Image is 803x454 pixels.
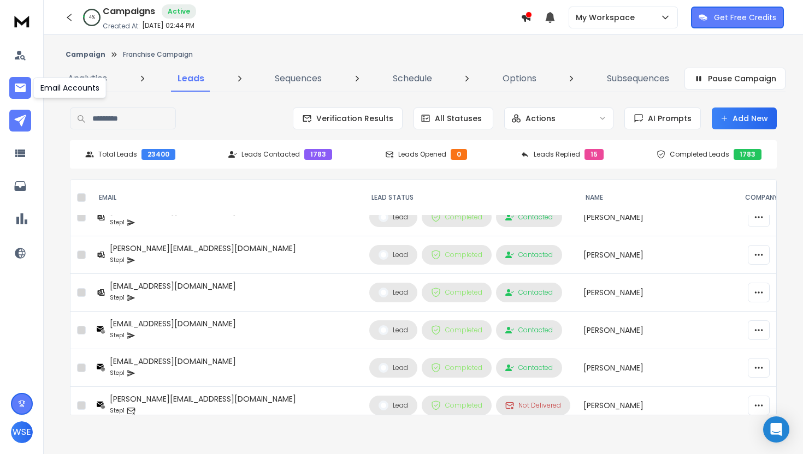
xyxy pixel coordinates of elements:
[98,150,137,159] p: Total Leads
[304,149,332,160] div: 1783
[379,250,408,260] div: Lead
[431,288,482,297] div: Completed
[110,280,236,291] div: [EMAIL_ADDRESS][DOMAIN_NAME]
[643,113,692,124] span: AI Prompts
[123,50,193,59] p: Franchise Campaign
[431,212,482,222] div: Completed
[734,149,761,160] div: 1783
[505,326,553,334] div: Contacted
[61,65,114,92] a: Analytics
[526,113,556,124] p: Actions
[505,363,553,372] div: Contacted
[379,325,408,335] div: Lead
[171,65,211,92] a: Leads
[714,12,776,23] p: Get Free Credits
[110,217,125,228] p: Step 1
[178,72,204,85] p: Leads
[110,292,125,303] p: Step 1
[110,243,296,254] div: [PERSON_NAME][EMAIL_ADDRESS][DOMAIN_NAME]
[68,72,107,85] p: Analytics
[393,72,432,85] p: Schedule
[241,150,300,159] p: Leads Contacted
[505,213,553,222] div: Contacted
[431,325,482,335] div: Completed
[435,113,482,124] p: All Statuses
[763,416,789,443] div: Open Intercom Messenger
[379,363,408,373] div: Lead
[431,401,482,410] div: Completed
[496,65,543,92] a: Options
[363,180,577,216] th: LEAD STATUS
[505,401,561,410] div: Not Delivered
[379,212,408,222] div: Lead
[577,312,736,349] td: [PERSON_NAME]
[110,356,236,367] div: [EMAIL_ADDRESS][DOMAIN_NAME]
[11,11,33,31] img: logo
[89,14,95,21] p: 4 %
[275,72,322,85] p: Sequences
[312,113,393,124] span: Verification Results
[103,22,140,31] p: Created At:
[577,274,736,312] td: [PERSON_NAME]
[142,21,194,30] p: [DATE] 02:44 PM
[534,150,580,159] p: Leads Replied
[141,149,175,160] div: 23400
[577,236,736,274] td: [PERSON_NAME]
[670,150,729,159] p: Completed Leads
[691,7,784,28] button: Get Free Credits
[712,107,777,129] button: Add New
[33,77,107,98] div: Email Accounts
[66,50,105,59] button: Campaign
[379,288,408,297] div: Lead
[11,421,33,443] button: WSE
[577,199,736,236] td: [PERSON_NAME]
[386,65,439,92] a: Schedule
[577,161,736,199] td: [PERSON_NAME]
[398,150,446,159] p: Leads Opened
[576,12,639,23] p: My Workspace
[90,180,363,216] th: EMAIL
[268,65,328,92] a: Sequences
[110,393,296,404] div: [PERSON_NAME][EMAIL_ADDRESS][DOMAIN_NAME]
[162,4,196,19] div: Active
[110,318,236,329] div: [EMAIL_ADDRESS][DOMAIN_NAME]
[103,5,155,18] h1: Campaigns
[577,387,736,425] td: [PERSON_NAME]
[110,255,125,266] p: Step 1
[607,72,669,85] p: Subsequences
[505,250,553,259] div: Contacted
[600,65,676,92] a: Subsequences
[110,405,125,416] p: Step 1
[293,107,403,129] button: Verification Results
[584,149,604,160] div: 15
[451,149,467,160] div: 0
[503,72,536,85] p: Options
[431,363,482,373] div: Completed
[379,401,408,410] div: Lead
[505,288,553,297] div: Contacted
[110,368,125,379] p: Step 1
[431,250,482,260] div: Completed
[684,68,786,89] button: Pause Campaign
[577,349,736,387] td: [PERSON_NAME]
[577,180,736,216] th: NAME
[110,330,125,341] p: Step 1
[624,107,701,129] button: AI Prompts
